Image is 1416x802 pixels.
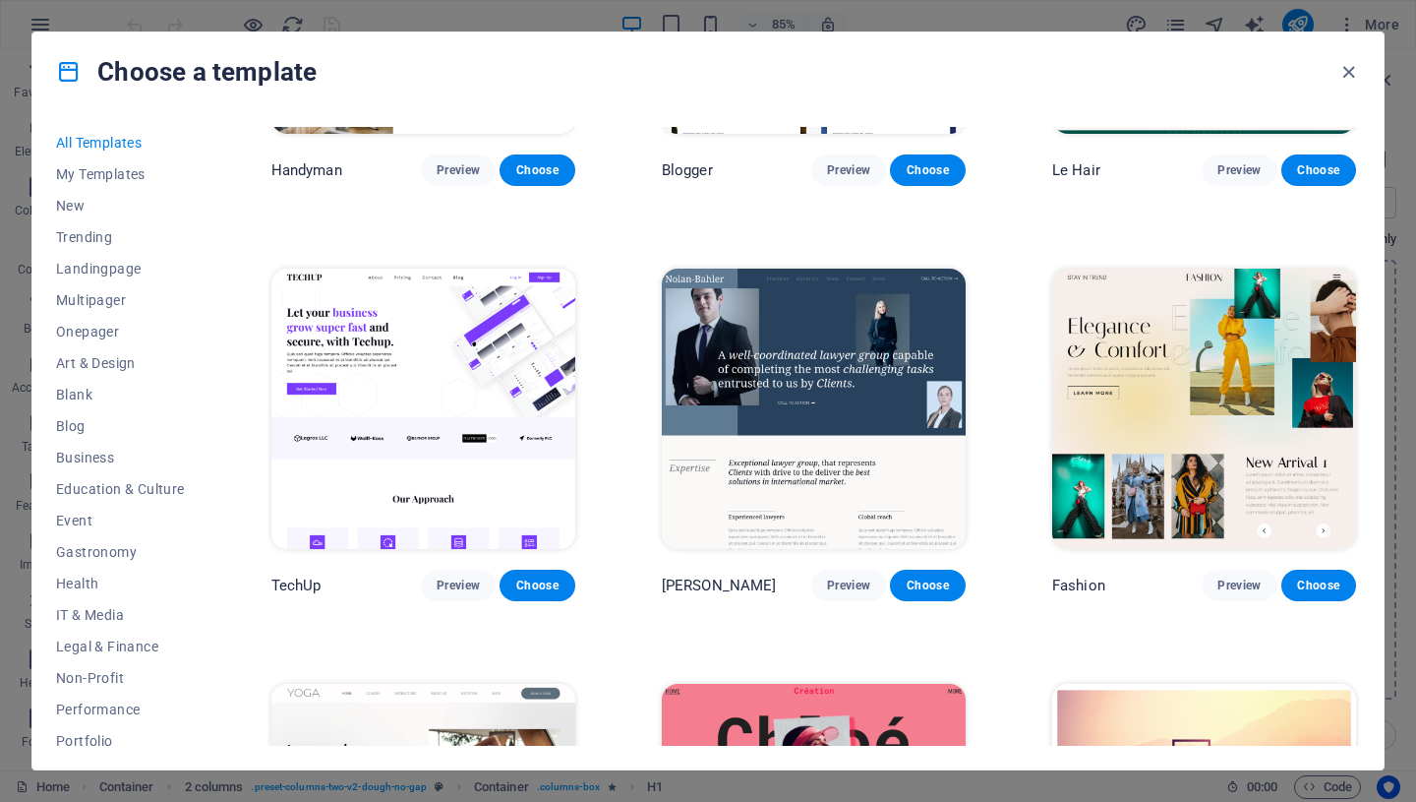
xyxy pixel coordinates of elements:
[1052,160,1100,180] p: Le Hair
[271,576,322,595] p: TechUp
[56,662,185,694] button: Non-Profit
[56,544,185,560] span: Gastronomy
[1217,162,1261,178] span: Preview
[56,135,185,151] span: All Templates
[811,570,886,601] button: Preview
[56,253,185,284] button: Landingpage
[56,410,185,442] button: Blog
[906,162,949,178] span: Choose
[500,570,574,601] button: Choose
[56,631,185,662] button: Legal & Finance
[56,127,185,158] button: All Templates
[500,154,574,186] button: Choose
[827,578,870,593] span: Preview
[1297,162,1340,178] span: Choose
[56,733,185,749] span: Portfolio
[56,536,185,568] button: Gastronomy
[1217,578,1261,593] span: Preview
[1297,578,1340,593] span: Choose
[56,513,185,528] span: Event
[56,576,185,591] span: Health
[56,229,185,245] span: Trending
[56,284,185,316] button: Multipager
[56,190,185,221] button: New
[56,387,185,402] span: Blank
[56,694,185,725] button: Performance
[1281,570,1356,601] button: Choose
[421,570,496,601] button: Preview
[1052,576,1105,595] p: Fashion
[421,154,496,186] button: Preview
[906,578,949,593] span: Choose
[811,154,886,186] button: Preview
[662,160,713,180] p: Blogger
[437,578,480,593] span: Preview
[56,505,185,536] button: Event
[271,269,575,549] img: TechUp
[1202,570,1276,601] button: Preview
[56,702,185,717] span: Performance
[890,154,965,186] button: Choose
[56,221,185,253] button: Trending
[515,578,559,593] span: Choose
[56,198,185,214] span: New
[1052,269,1356,549] img: Fashion
[515,162,559,178] span: Choose
[56,166,185,182] span: My Templates
[56,316,185,347] button: Onepager
[56,418,185,434] span: Blog
[56,450,185,465] span: Business
[56,442,185,473] button: Business
[56,379,185,410] button: Blank
[56,599,185,631] button: IT & Media
[827,162,870,178] span: Preview
[56,607,185,623] span: IT & Media
[890,570,965,601] button: Choose
[271,160,342,180] p: Handyman
[662,576,777,595] p: [PERSON_NAME]
[1202,154,1276,186] button: Preview
[56,355,185,371] span: Art & Design
[56,324,185,339] span: Onepager
[56,473,185,505] button: Education & Culture
[56,481,185,497] span: Education & Culture
[437,162,480,178] span: Preview
[56,670,185,686] span: Non-Profit
[56,292,185,308] span: Multipager
[56,261,185,277] span: Landingpage
[1281,154,1356,186] button: Choose
[56,347,185,379] button: Art & Design
[56,725,185,757] button: Portfolio
[56,639,185,654] span: Legal & Finance
[56,158,185,190] button: My Templates
[56,56,317,88] h4: Choose a template
[662,269,966,549] img: Nolan-Bahler
[56,568,185,599] button: Health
